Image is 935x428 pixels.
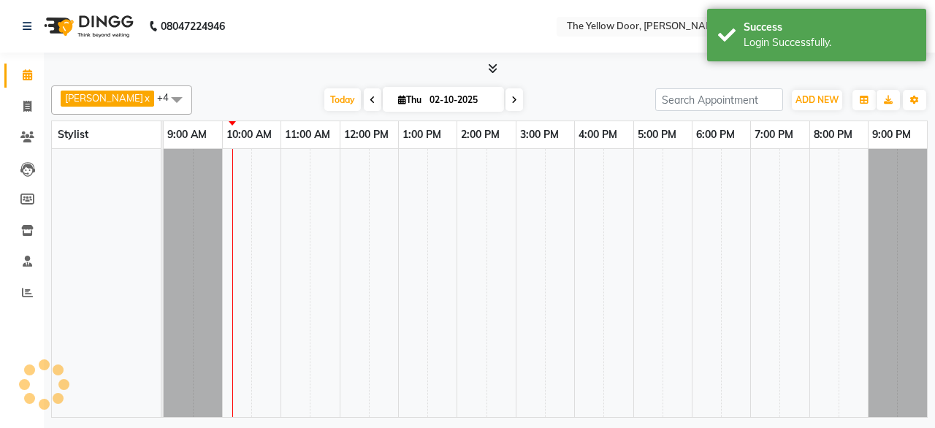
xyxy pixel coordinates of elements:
a: 10:00 AM [223,124,275,145]
a: 4:00 PM [575,124,621,145]
a: 3:00 PM [516,124,562,145]
a: 12:00 PM [340,124,392,145]
a: x [143,92,150,104]
a: 9:00 AM [164,124,210,145]
span: Today [324,88,361,111]
div: Success [744,20,915,35]
a: 5:00 PM [634,124,680,145]
a: 7:00 PM [751,124,797,145]
b: 08047224946 [161,6,225,47]
span: +4 [157,91,180,103]
span: Thu [394,94,425,105]
a: 2:00 PM [457,124,503,145]
div: Login Successfully. [744,35,915,50]
input: Search Appointment [655,88,783,111]
a: 1:00 PM [399,124,445,145]
a: 8:00 PM [810,124,856,145]
img: logo [37,6,137,47]
a: 6:00 PM [692,124,739,145]
button: ADD NEW [792,90,842,110]
a: 9:00 PM [869,124,915,145]
input: 2025-10-02 [425,89,498,111]
span: [PERSON_NAME] [65,92,143,104]
span: ADD NEW [795,94,839,105]
span: Stylist [58,128,88,141]
a: 11:00 AM [281,124,334,145]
